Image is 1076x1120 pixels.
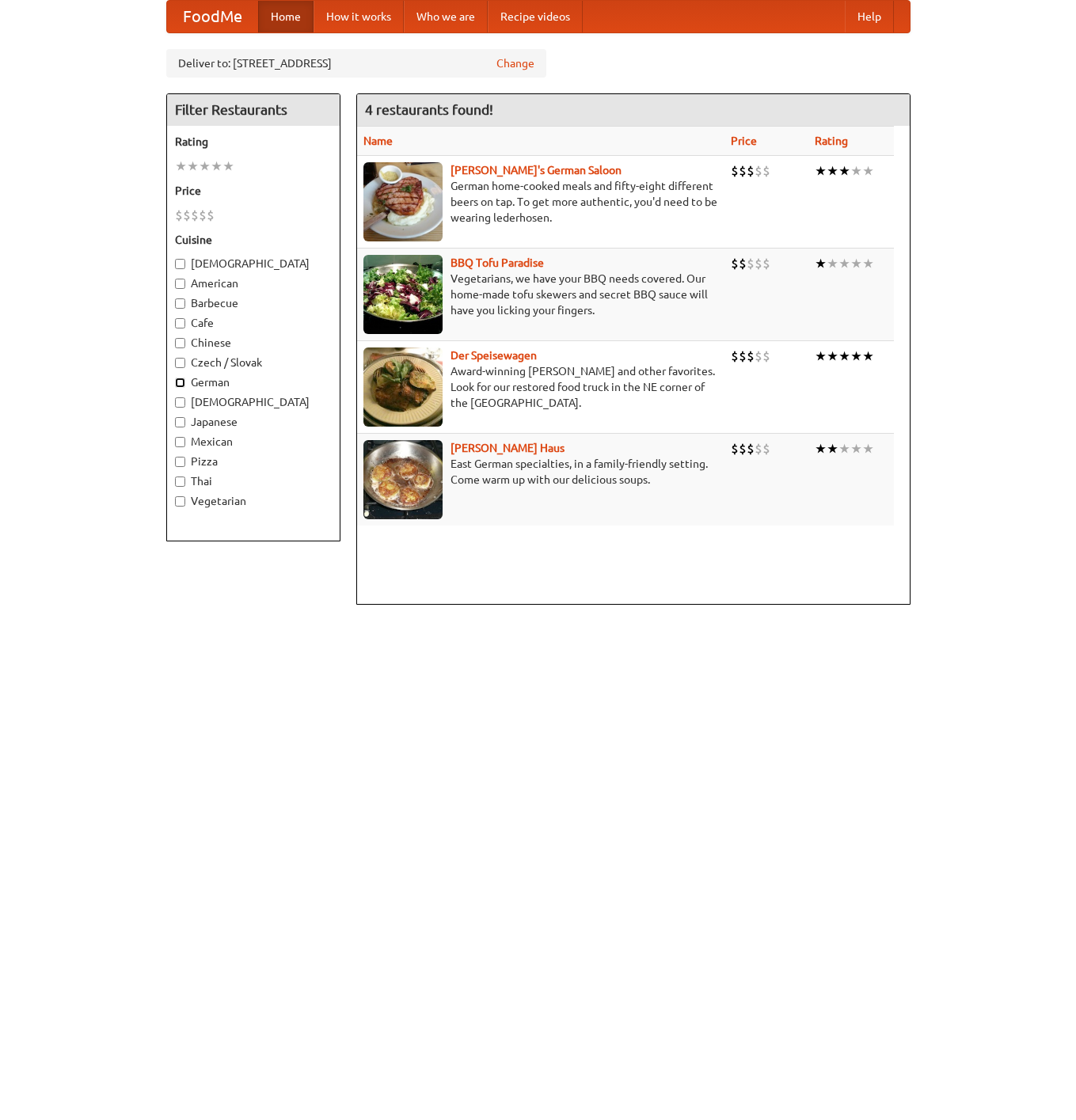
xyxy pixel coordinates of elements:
[845,1,894,32] a: Help
[815,135,848,147] a: Rating
[166,49,546,78] div: Deliver to: [STREET_ADDRESS]
[175,493,332,509] label: Vegetarian
[838,255,850,272] li: ★
[850,162,862,180] li: ★
[755,440,762,457] li: $
[175,394,332,410] label: [DEMOGRAPHIC_DATA]
[827,162,838,180] li: ★
[363,440,443,519] img: kohlhaus.jpg
[199,207,207,224] li: $
[815,347,827,365] li: ★
[838,440,850,457] li: ★
[175,378,185,388] input: German
[222,158,234,175] li: ★
[183,207,191,224] li: $
[815,255,827,272] li: ★
[175,298,185,309] input: Barbecue
[731,347,739,365] li: $
[755,162,762,180] li: $
[862,255,874,272] li: ★
[175,134,332,150] h5: Rating
[175,295,332,311] label: Barbecue
[739,162,747,180] li: $
[496,55,534,71] a: Change
[862,162,874,180] li: ★
[363,271,718,318] p: Vegetarians, we have your BBQ needs covered. Our home-made tofu skewers and secret BBQ sauce will...
[175,437,185,447] input: Mexican
[838,347,850,365] li: ★
[762,255,770,272] li: $
[762,347,770,365] li: $
[850,347,862,365] li: ★
[451,256,544,269] a: BBQ Tofu Paradise
[175,318,185,328] input: Cafe
[363,135,393,147] a: Name
[731,135,757,147] a: Price
[258,1,314,32] a: Home
[175,358,185,368] input: Czech / Slovak
[175,397,185,408] input: [DEMOGRAPHIC_DATA]
[175,417,185,427] input: Japanese
[211,158,222,175] li: ★
[175,374,332,390] label: German
[827,347,838,365] li: ★
[731,162,739,180] li: $
[175,414,332,430] label: Japanese
[175,275,332,291] label: American
[167,94,340,126] h4: Filter Restaurants
[175,315,332,331] label: Cafe
[175,335,332,351] label: Chinese
[850,255,862,272] li: ★
[175,434,332,450] label: Mexican
[363,347,443,427] img: speisewagen.jpg
[314,1,404,32] a: How it works
[175,338,185,348] input: Chinese
[363,255,443,334] img: tofuparadise.jpg
[739,347,747,365] li: $
[862,440,874,457] li: ★
[747,162,755,180] li: $
[363,178,718,226] p: German home-cooked meals and fifty-eight different beers on tap. To get more authentic, you'd nee...
[175,473,332,489] label: Thai
[739,440,747,457] li: $
[862,347,874,365] li: ★
[755,347,762,365] li: $
[175,259,185,269] input: [DEMOGRAPHIC_DATA]
[175,476,185,487] input: Thai
[199,158,211,175] li: ★
[175,457,185,467] input: Pizza
[747,347,755,365] li: $
[838,162,850,180] li: ★
[175,279,185,289] input: American
[187,158,199,175] li: ★
[731,255,739,272] li: $
[827,255,838,272] li: ★
[175,183,332,199] h5: Price
[175,355,332,370] label: Czech / Slovak
[175,232,332,248] h5: Cuisine
[815,440,827,457] li: ★
[850,440,862,457] li: ★
[404,1,488,32] a: Who we are
[762,162,770,180] li: $
[762,440,770,457] li: $
[363,162,443,241] img: esthers.jpg
[167,1,258,32] a: FoodMe
[747,255,755,272] li: $
[451,164,622,177] a: [PERSON_NAME]'s German Saloon
[175,454,332,469] label: Pizza
[451,349,537,362] a: Der Speisewagen
[175,496,185,507] input: Vegetarian
[747,440,755,457] li: $
[175,256,332,271] label: [DEMOGRAPHIC_DATA]
[731,440,739,457] li: $
[488,1,583,32] a: Recipe videos
[739,255,747,272] li: $
[363,456,718,488] p: East German specialties, in a family-friendly setting. Come warm up with our delicious soups.
[175,207,183,224] li: $
[451,442,565,454] a: [PERSON_NAME] Haus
